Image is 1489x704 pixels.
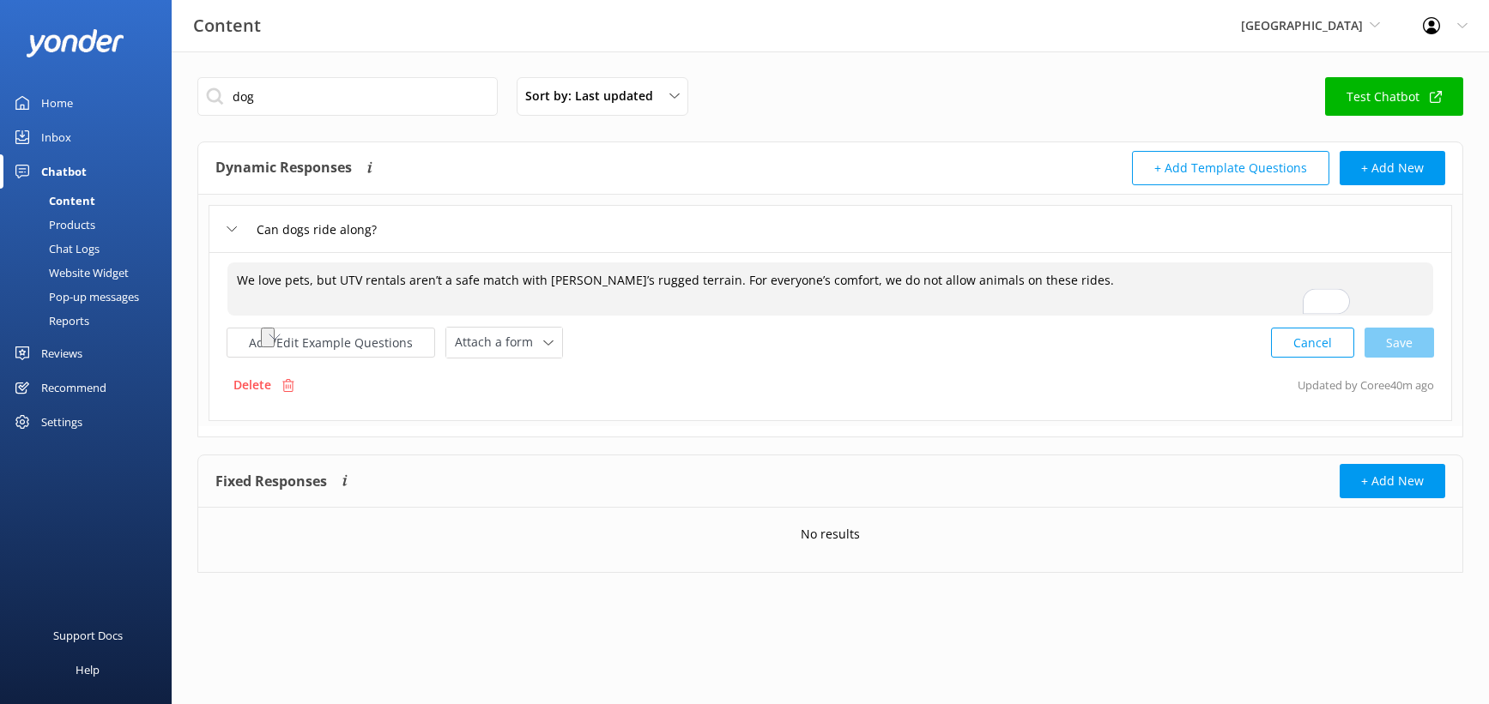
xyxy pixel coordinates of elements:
span: [GEOGRAPHIC_DATA] [1241,17,1363,33]
div: Home [41,86,73,120]
div: Reviews [41,336,82,370]
a: Products [10,213,172,237]
h4: Fixed Responses [215,464,327,498]
textarea: To enrich screen reader interactions, please activate Accessibility in Grammarly extension settings [227,262,1433,316]
div: Products [10,213,95,237]
div: Inbox [41,120,71,154]
a: Website Widget [10,261,172,285]
div: Website Widget [10,261,129,285]
button: Cancel [1271,328,1354,358]
p: No results [801,525,860,544]
button: + Add New [1340,464,1445,498]
button: + Add New [1340,151,1445,185]
img: yonder-white-logo.png [26,29,124,57]
div: Support Docs [53,618,123,653]
div: Chat Logs [10,237,100,261]
h4: Dynamic Responses [215,151,352,185]
a: Pop-up messages [10,285,172,309]
span: Attach a form [455,333,543,352]
p: Updated by Coree 40m ago [1298,369,1434,401]
div: Settings [41,405,82,439]
a: Reports [10,309,172,333]
div: Chatbot [41,154,87,189]
a: Content [10,189,172,213]
span: Sort by: Last updated [525,87,663,105]
div: Recommend [41,370,106,405]
div: Reports [10,309,89,333]
div: Pop-up messages [10,285,139,309]
button: + Add Template Questions [1132,151,1329,185]
input: Search all Chatbot Content [197,77,498,116]
a: Test Chatbot [1325,77,1463,116]
div: Help [76,653,100,687]
p: Delete [233,376,271,394]
button: Add/Edit Example Questions [227,328,435,358]
div: Content [10,189,95,213]
h3: Content [193,12,261,39]
a: Chat Logs [10,237,172,261]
